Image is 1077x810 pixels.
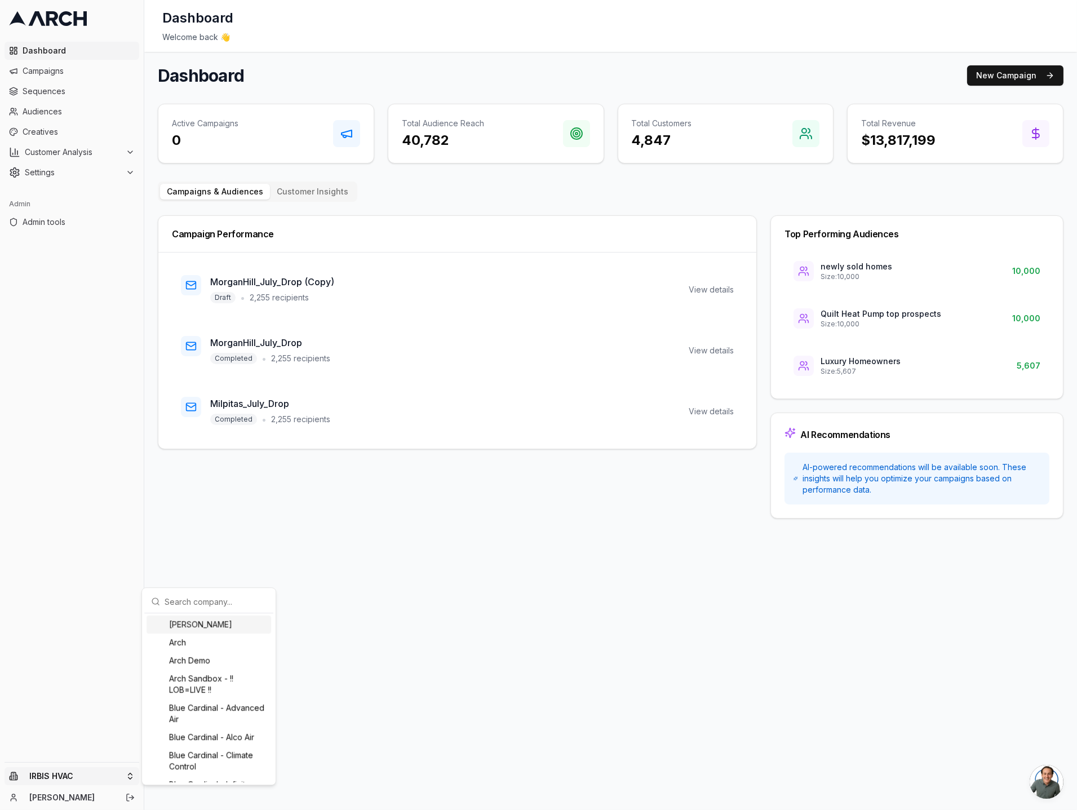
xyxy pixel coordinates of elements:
div: Blue Cardinal - Advanced Air [147,699,271,728]
div: Arch Demo [147,652,271,670]
div: Blue Cardinal - Alco Air [147,728,271,746]
div: Blue Cardinal - Climate Control [147,746,271,776]
input: Search company... [165,590,267,613]
div: Arch [147,634,271,652]
div: Arch Sandbox - !! LOB=LIVE !! [147,670,271,699]
div: Suggestions [144,613,273,782]
div: Blue Cardinal - Infinity [US_STATE] Air [147,776,271,805]
div: [PERSON_NAME] [147,616,271,634]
